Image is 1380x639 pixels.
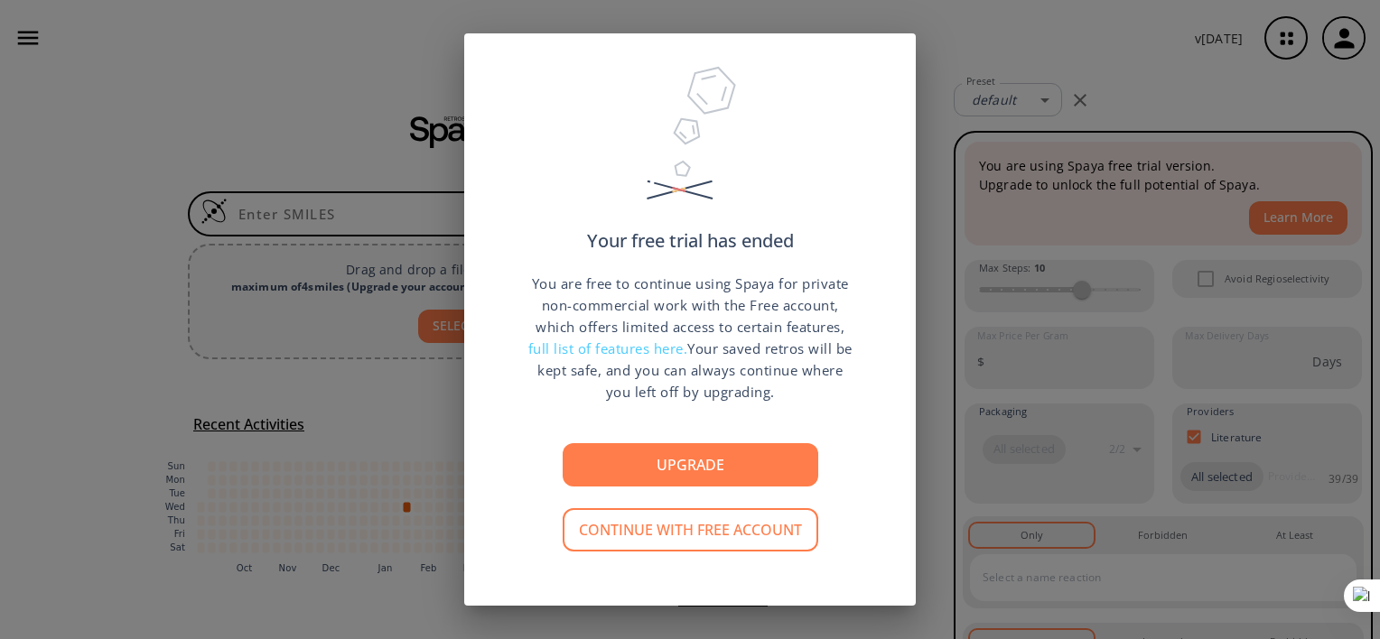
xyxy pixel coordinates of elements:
[563,508,818,551] button: Continue with free account
[639,60,741,232] img: Trial Ended
[528,339,688,357] span: full list of features here.
[587,232,794,250] p: Your free trial has ended
[563,443,818,486] button: Upgrade
[527,273,853,403] p: You are free to continue using Spaya for private non-commercial work with the Free account, which...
